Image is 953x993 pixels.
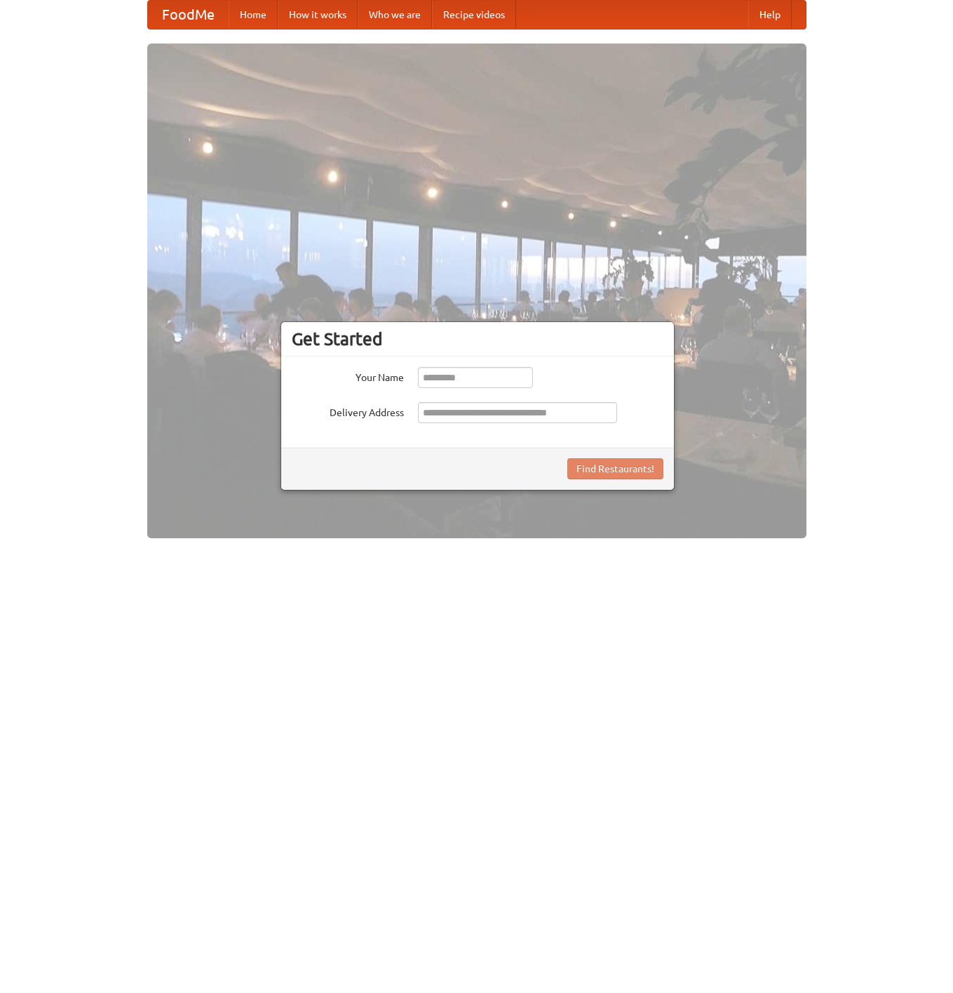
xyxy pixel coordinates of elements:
[292,367,404,385] label: Your Name
[292,328,663,349] h3: Get Started
[432,1,516,29] a: Recipe videos
[148,1,229,29] a: FoodMe
[292,402,404,420] label: Delivery Address
[748,1,792,29] a: Help
[358,1,432,29] a: Who we are
[567,458,663,479] button: Find Restaurants!
[229,1,278,29] a: Home
[278,1,358,29] a: How it works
